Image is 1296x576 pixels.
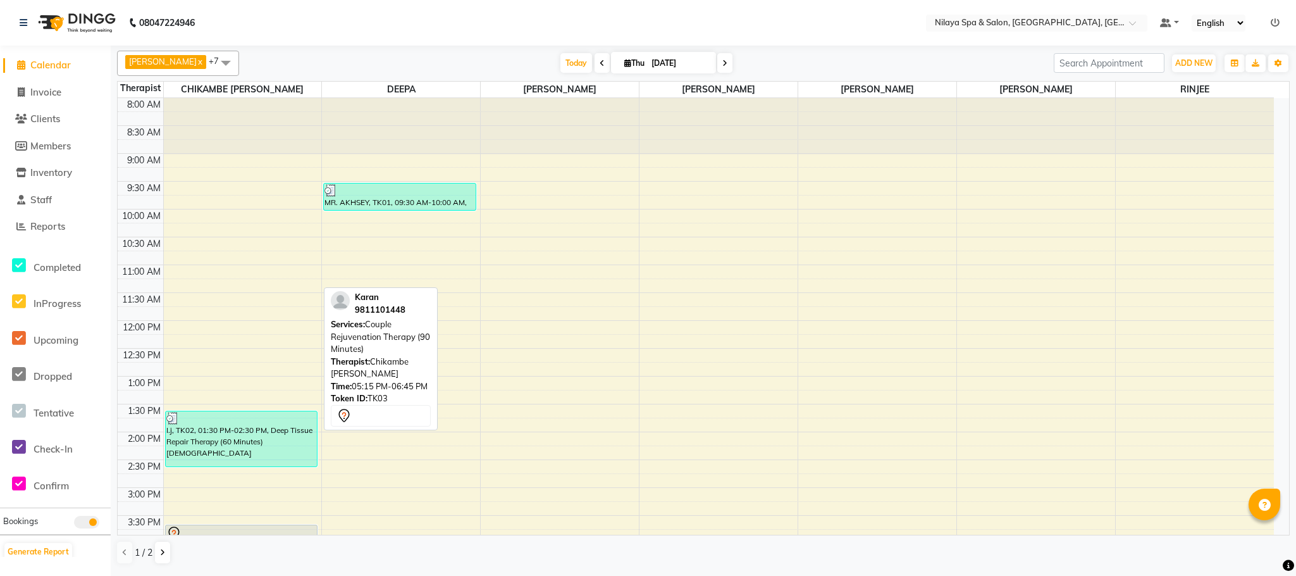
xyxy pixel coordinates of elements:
a: Staff [3,193,108,208]
div: 1:00 PM [125,377,163,390]
span: Karan [355,292,379,302]
button: Generate Report [4,543,72,561]
div: 9:00 AM [125,154,163,167]
span: InProgress [34,297,81,310]
div: 2:30 PM [125,460,163,473]
span: CHIKAMBE [PERSON_NAME] [164,82,322,97]
span: Time: [331,381,352,391]
span: Invoice [30,86,61,98]
span: Today [560,53,592,73]
b: 08047224946 [139,5,195,41]
div: 3:30 PM [125,516,163,529]
img: profile [331,291,350,310]
span: Token ID: [331,393,367,403]
span: RINJEE [1116,82,1274,97]
img: logo [32,5,119,41]
a: Calendar [3,58,108,73]
div: 11:00 AM [120,265,163,279]
div: 9811101448 [355,304,405,316]
button: ADD NEW [1172,54,1216,72]
span: Staff [30,194,52,206]
div: 2:00 PM [125,432,163,446]
span: ADD NEW [1175,58,1213,68]
span: Dropped [34,370,72,382]
span: Thu [621,58,648,68]
div: TK03 [331,392,431,405]
div: 12:00 PM [120,321,163,334]
div: 10:00 AM [120,210,163,223]
div: 10:30 AM [120,237,163,251]
a: Inventory [3,166,108,180]
input: 2025-09-04 [648,54,711,73]
span: [PERSON_NAME] [481,82,639,97]
span: [PERSON_NAME] [957,82,1115,97]
div: I.j, TK02, 01:30 PM-02:30 PM, Deep Tissue Repair Therapy (60 Minutes)[DEMOGRAPHIC_DATA] [166,411,318,466]
a: Clients [3,112,108,127]
div: Therapist [118,82,163,95]
span: Upcoming [34,334,78,346]
div: 8:00 AM [125,98,163,111]
span: Bookings [3,516,38,526]
div: 11:30 AM [120,293,163,306]
div: 8:30 AM [125,126,163,139]
input: Search Appointment [1054,53,1164,73]
span: Reports [30,220,65,232]
span: [PERSON_NAME] [798,82,956,97]
span: Completed [34,261,81,273]
a: Reports [3,220,108,234]
span: Tentative [34,407,74,419]
span: 1 / 2 [135,546,152,560]
span: [PERSON_NAME] [639,82,798,97]
span: DEEPA [322,82,480,97]
span: Services: [331,319,365,329]
div: 05:15 PM-06:45 PM [331,380,431,393]
span: Confirm [34,480,69,492]
span: Check-In [34,443,73,455]
span: Couple Rejuvenation Therapy (90 Minutes) [331,319,430,354]
div: MR. AKHSEY, TK01, 09:30 AM-10:00 AM, Hair (For Him) - Hair Wash With Shampoo and Styling [324,184,476,210]
a: Members [3,139,108,154]
span: Therapist: [331,356,370,366]
span: Clients [30,113,60,125]
div: Chikambe [PERSON_NAME] [331,356,431,380]
span: Calendar [30,59,71,71]
span: Inventory [30,166,72,178]
span: +7 [209,56,228,66]
span: Members [30,140,71,152]
div: 1:30 PM [125,404,163,418]
div: 3:00 PM [125,488,163,501]
div: 9:30 AM [125,182,163,195]
div: 12:30 PM [120,349,163,362]
span: [PERSON_NAME] [129,56,197,66]
a: x [197,56,202,66]
a: Invoice [3,85,108,100]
